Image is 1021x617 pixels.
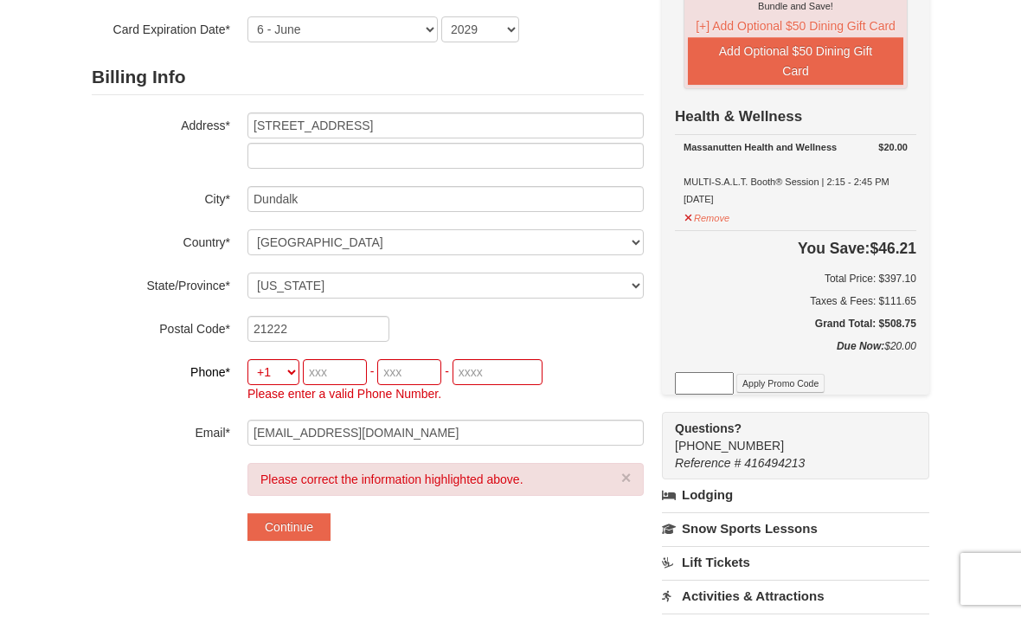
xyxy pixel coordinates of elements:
[675,456,741,470] span: Reference #
[92,112,230,134] label: Address*
[675,315,916,332] h5: Grand Total: $508.75
[92,60,644,95] h2: Billing Info
[837,340,884,352] strong: Due Now:
[247,463,644,496] div: Please correct the information highlighted above.
[247,112,644,138] input: Billing Info
[92,316,230,337] label: Postal Code*
[675,421,742,435] strong: Questions?
[662,512,929,544] a: Snow Sports Lessons
[92,229,230,251] label: Country*
[675,420,898,453] span: [PHONE_NUMBER]
[92,420,230,441] label: Email*
[303,359,367,385] input: xxx
[662,479,929,511] a: Lodging
[662,546,929,578] a: Lift Tickets
[92,16,230,38] label: Card Expiration Date*
[445,364,449,378] span: -
[247,316,389,342] input: Postal Code
[675,240,916,257] h4: $46.21
[684,138,908,156] div: Massanutten Health and Wellness
[621,469,632,486] button: ×
[92,359,230,381] label: Phone*
[736,374,825,393] button: Apply Promo Code
[92,186,230,208] label: City*
[675,337,916,372] div: $20.00
[688,37,903,85] button: Add Optional $50 Dining Gift Card
[798,240,870,257] span: You Save:
[684,205,730,227] button: Remove
[878,138,908,156] strong: $20.00
[247,513,331,541] button: Continue
[684,138,908,208] div: MULTI-S.A.L.T. Booth® Session | 2:15 - 2:45 PM [DATE]
[247,186,644,212] input: City
[247,420,644,446] input: Email
[377,359,441,385] input: xxx
[744,456,805,470] span: 416494213
[675,108,802,125] strong: Health & Wellness
[247,387,441,401] span: Please enter a valid Phone Number.
[675,270,916,287] h6: Total Price: $397.10
[92,273,230,294] label: State/Province*
[662,580,929,612] a: Activities & Attractions
[453,359,543,385] input: xxxx
[370,364,375,378] span: -
[675,292,916,310] div: Taxes & Fees: $111.65
[688,15,903,37] button: [+] Add Optional $50 Dining Gift Card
